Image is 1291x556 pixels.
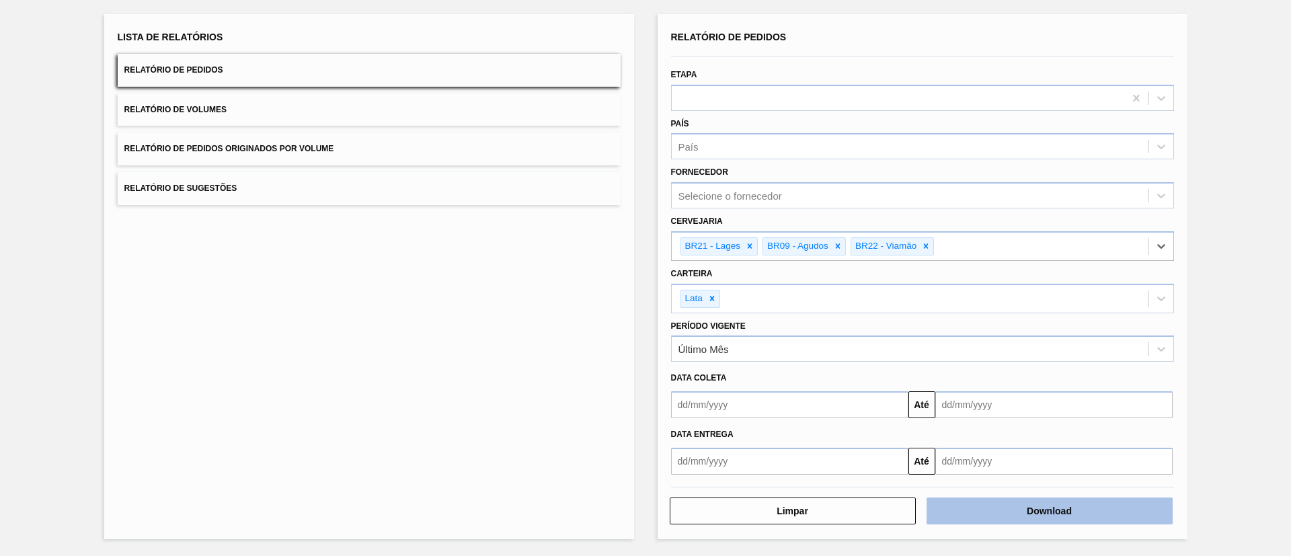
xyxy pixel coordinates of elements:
[678,190,782,202] div: Selecione o fornecedor
[851,238,918,255] div: BR22 - Viamão
[124,65,223,75] span: Relatório de Pedidos
[678,141,699,153] div: País
[124,144,334,153] span: Relatório de Pedidos Originados por Volume
[118,54,621,87] button: Relatório de Pedidos
[681,238,743,255] div: BR21 - Lages
[927,498,1173,524] button: Download
[671,391,908,418] input: dd/mm/yyyy
[670,498,916,524] button: Limpar
[671,269,713,278] label: Carteira
[124,105,227,114] span: Relatório de Volumes
[681,290,705,307] div: Lata
[671,430,734,439] span: Data entrega
[671,448,908,475] input: dd/mm/yyyy
[118,32,223,42] span: Lista de Relatórios
[118,132,621,165] button: Relatório de Pedidos Originados por Volume
[671,321,746,331] label: Período Vigente
[124,184,237,193] span: Relatório de Sugestões
[671,119,689,128] label: País
[935,391,1173,418] input: dd/mm/yyyy
[671,373,727,383] span: Data coleta
[671,70,697,79] label: Etapa
[118,172,621,205] button: Relatório de Sugestões
[671,167,728,177] label: Fornecedor
[118,93,621,126] button: Relatório de Volumes
[671,216,723,226] label: Cervejaria
[908,391,935,418] button: Até
[671,32,787,42] span: Relatório de Pedidos
[763,238,830,255] div: BR09 - Agudos
[908,448,935,475] button: Até
[935,448,1173,475] input: dd/mm/yyyy
[678,344,729,355] div: Último Mês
